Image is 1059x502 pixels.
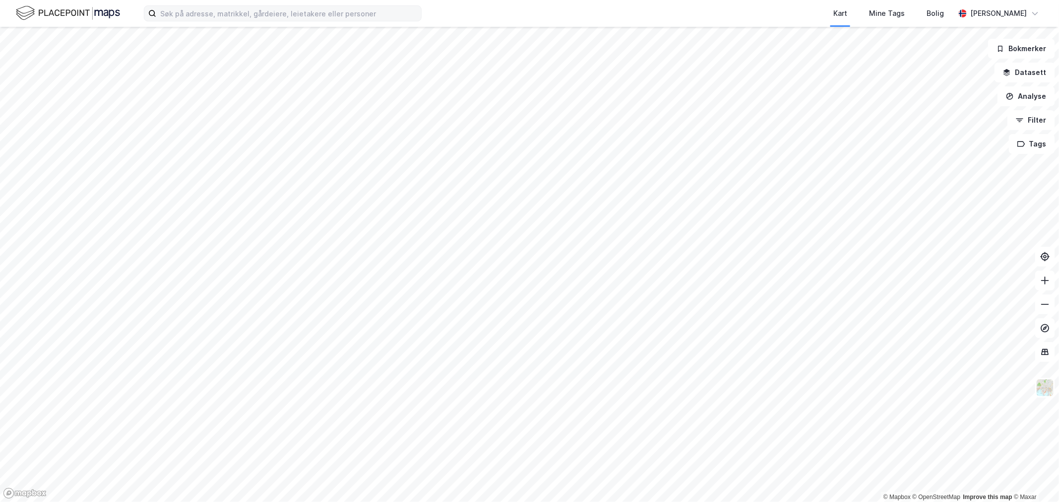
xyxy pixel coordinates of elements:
div: Kontrollprogram for chat [1009,454,1059,502]
div: [PERSON_NAME] [971,7,1027,19]
div: Kart [833,7,847,19]
img: logo.f888ab2527a4732fd821a326f86c7f29.svg [16,4,120,22]
iframe: Chat Widget [1009,454,1059,502]
div: Mine Tags [869,7,905,19]
input: Søk på adresse, matrikkel, gårdeiere, leietakere eller personer [156,6,421,21]
div: Bolig [927,7,944,19]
